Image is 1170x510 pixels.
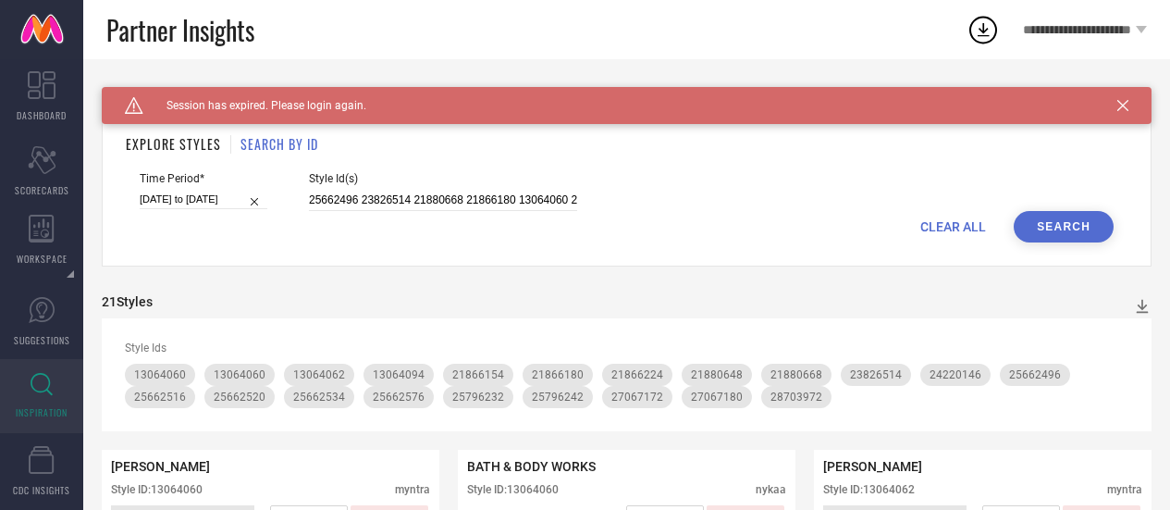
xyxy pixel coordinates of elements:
div: Style ID: 13064060 [467,483,559,496]
div: Style ID: 13064062 [823,483,915,496]
span: Style Id(s) [309,172,577,185]
span: SUGGESTIONS [14,333,70,347]
span: 27067172 [611,391,663,404]
span: 21866224 [611,368,663,381]
span: CDC INSIGHTS [13,483,70,497]
div: 21 Styles [102,294,153,309]
span: 25796232 [452,391,504,404]
div: nykaa [756,483,786,496]
span: 21880648 [691,368,743,381]
span: 25662534 [293,391,345,404]
span: 13064094 [373,368,425,381]
span: 25662576 [373,391,425,404]
input: Select time period [140,190,267,209]
div: Style Ids [125,342,1128,355]
span: INSPIRATION [16,405,68,419]
span: WORKSPACE [17,252,68,266]
h1: SEARCH BY ID [240,134,318,154]
span: 21880668 [770,368,822,381]
span: 13064060 [214,368,265,381]
span: [PERSON_NAME] [111,459,210,474]
div: Style ID: 13064060 [111,483,203,496]
div: Back TO Dashboard [102,87,1152,101]
div: Open download list [967,13,1000,46]
button: Search [1014,211,1114,243]
span: 25662520 [214,391,265,404]
span: 25662496 [1009,368,1061,381]
span: 24220146 [930,368,981,381]
span: 13064062 [293,368,345,381]
span: 28703972 [770,391,822,404]
span: 27067180 [691,391,743,404]
span: BATH & BODY WORKS [467,459,596,474]
span: Partner Insights [106,11,254,49]
h1: EXPLORE STYLES [126,134,221,154]
span: 23826514 [850,368,902,381]
span: DASHBOARD [17,108,67,122]
span: 21866180 [532,368,584,381]
span: 21866154 [452,368,504,381]
span: SCORECARDS [15,183,69,197]
span: Session has expired. Please login again. [143,99,366,112]
input: Enter comma separated style ids e.g. 12345, 67890 [309,190,577,211]
span: 25662516 [134,391,186,404]
span: CLEAR ALL [920,219,986,234]
div: myntra [1107,483,1142,496]
span: Time Period* [140,172,267,185]
span: [PERSON_NAME] [823,459,922,474]
span: 25796242 [532,391,584,404]
span: 13064060 [134,368,186,381]
div: myntra [395,483,430,496]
